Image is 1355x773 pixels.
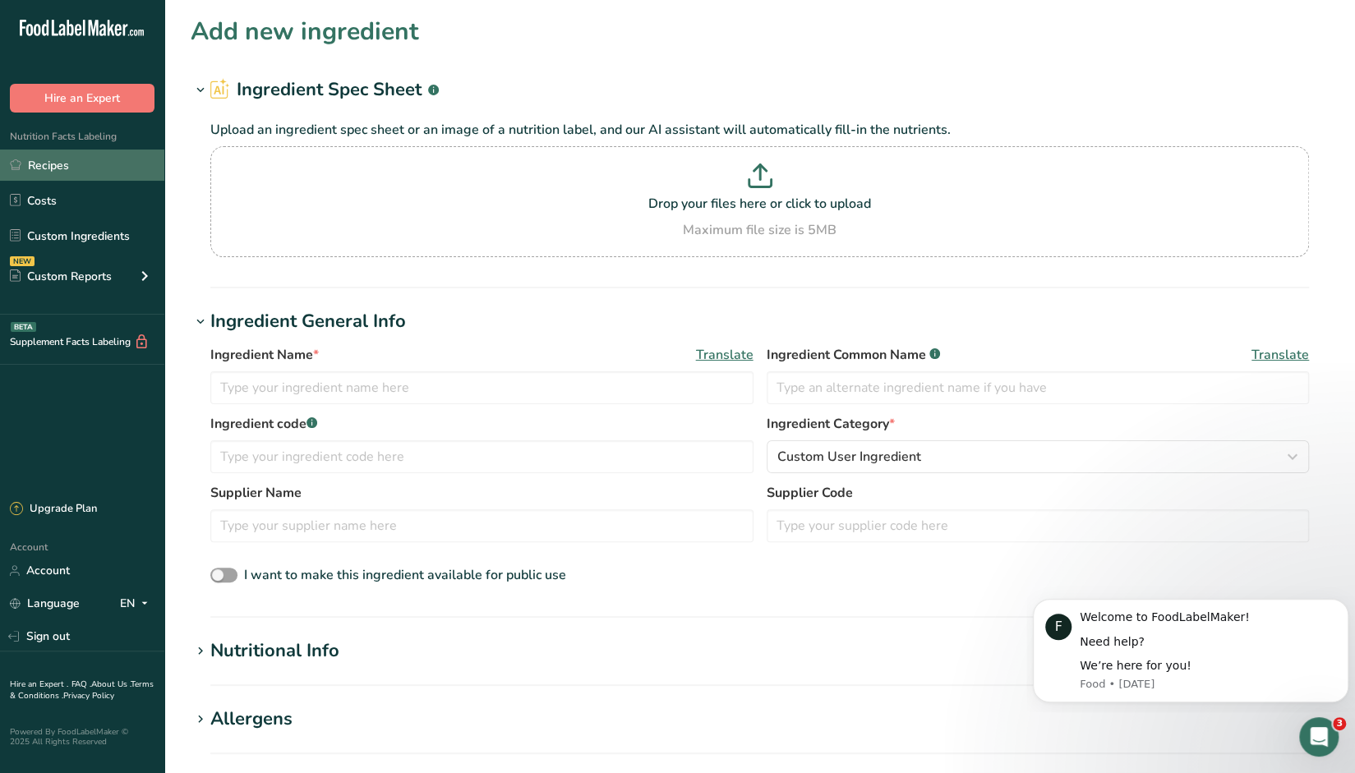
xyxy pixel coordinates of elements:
input: Type your supplier code here [767,509,1310,542]
label: Ingredient Category [767,414,1310,434]
span: Custom User Ingredient [777,447,921,467]
iframe: Intercom live chat [1299,717,1339,757]
span: Translate [696,345,754,365]
h1: Add new ingredient [191,13,419,50]
a: FAQ . [71,679,91,690]
button: Custom User Ingredient [767,440,1310,473]
h2: Ingredient Spec Sheet [210,76,439,104]
label: Supplier Name [210,483,754,503]
div: Allergens [210,706,293,733]
iframe: Intercom notifications message [1026,585,1355,712]
input: Type an alternate ingredient name if you have [767,371,1310,404]
a: About Us . [91,679,131,690]
a: Privacy Policy [63,690,114,702]
div: BETA [11,322,36,332]
label: Ingredient code [210,414,754,434]
span: I want to make this ingredient available for public use [244,566,566,584]
button: Hire an Expert [10,84,154,113]
div: Powered By FoodLabelMaker © 2025 All Rights Reserved [10,727,154,747]
div: EN [120,594,154,614]
div: Nutritional Info [210,637,339,665]
p: Drop your files here or click to upload [214,194,1305,214]
span: 3 [1333,717,1346,730]
span: Ingredient Common Name [767,345,940,365]
span: Ingredient Name [210,345,319,365]
span: Translate [1251,345,1309,365]
div: Ingredient General Info [210,308,406,335]
input: Type your supplier name here [210,509,754,542]
input: Type your ingredient code here [210,440,754,473]
label: Supplier Code [767,483,1310,503]
div: Maximum file size is 5MB [214,220,1305,240]
p: Upload an ingredient spec sheet or an image of a nutrition label, and our AI assistant will autom... [210,120,1309,140]
div: Custom Reports [10,268,112,285]
a: Terms & Conditions . [10,679,154,702]
a: Language [10,589,80,618]
a: Hire an Expert . [10,679,68,690]
input: Type your ingredient name here [210,371,754,404]
div: Upgrade Plan [10,501,97,518]
div: NEW [10,256,35,266]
